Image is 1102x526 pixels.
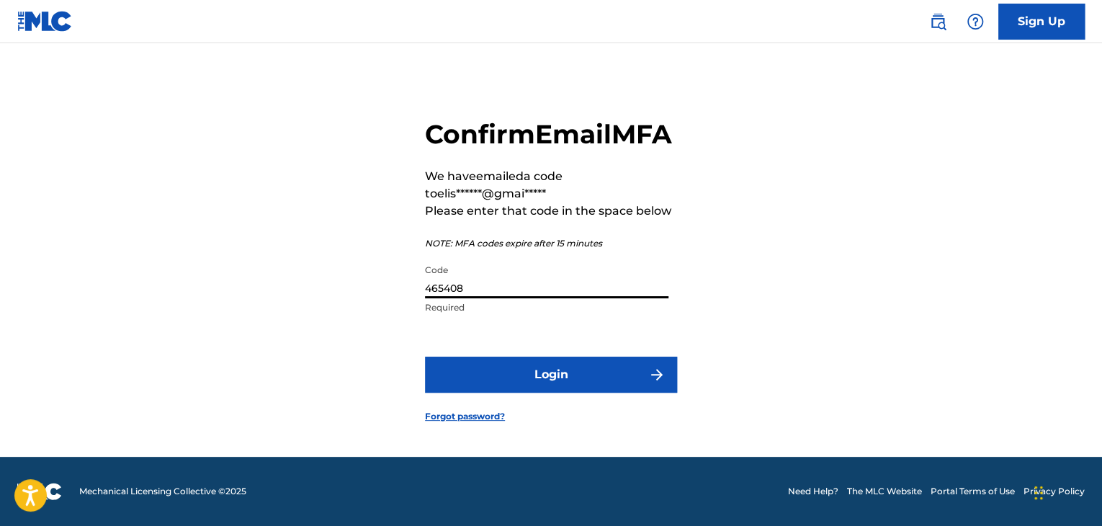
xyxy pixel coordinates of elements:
[425,202,677,220] p: Please enter that code in the space below
[17,483,62,500] img: logo
[923,7,952,36] a: Public Search
[931,485,1015,498] a: Portal Terms of Use
[961,7,990,36] div: Help
[788,485,838,498] a: Need Help?
[847,485,922,498] a: The MLC Website
[1034,471,1043,514] div: Плъзни
[425,301,668,314] p: Required
[425,237,677,250] p: NOTE: MFA codes expire after 15 minutes
[17,11,73,32] img: MLC Logo
[967,13,984,30] img: help
[1030,457,1102,526] iframe: Chat Widget
[425,357,677,393] button: Login
[1030,457,1102,526] div: Джаджи за чат
[648,366,666,383] img: f7272a7cc735f4ea7f67.svg
[79,485,246,498] span: Mechanical Licensing Collective © 2025
[425,410,505,423] a: Forgot password?
[1023,485,1085,498] a: Privacy Policy
[929,13,946,30] img: search
[998,4,1085,40] a: Sign Up
[425,118,677,151] h2: Confirm Email MFA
